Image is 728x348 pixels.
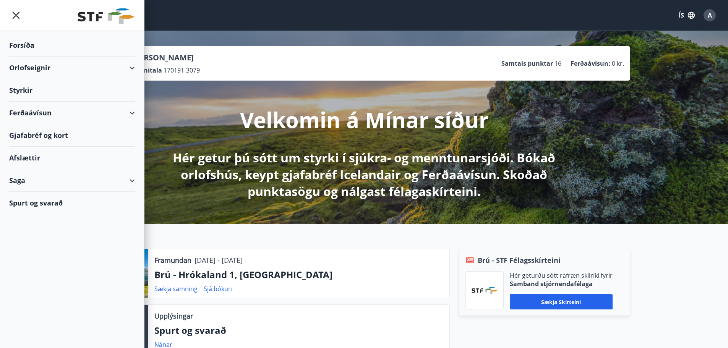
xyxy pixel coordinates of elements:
[612,59,624,68] span: 0 kr.
[9,102,135,124] div: Ferðaávísun
[472,287,498,294] img: vjCaq2fThgY3EUYqSgpjEiBg6WP39ov69hlhuPVN.png
[195,255,243,265] p: [DATE] - [DATE]
[9,192,135,214] div: Spurt og svarað
[9,147,135,169] div: Afslættir
[510,271,613,280] p: Hér geturðu sótt rafræn skilríki fyrir
[501,59,553,68] p: Samtals punktar
[164,66,200,74] span: 170191-3079
[154,285,198,293] a: Sækja samning
[132,66,162,74] p: Kennitala
[9,57,135,79] div: Orlofseignir
[555,59,561,68] span: 16
[510,294,613,309] button: Sækja skírteini
[9,169,135,192] div: Saga
[154,255,191,265] p: Framundan
[9,8,23,22] button: menu
[571,59,610,68] p: Ferðaávísun :
[78,8,135,24] img: union_logo
[510,280,613,288] p: Samband stjórnendafélaga
[9,124,135,147] div: Gjafabréf og kort
[132,52,200,63] p: [PERSON_NAME]
[674,8,699,22] button: ÍS
[154,311,193,321] p: Upplýsingar
[9,34,135,57] div: Forsíða
[162,149,566,200] p: Hér getur þú sótt um styrki í sjúkra- og menntunarsjóði. Bókað orlofshús, keypt gjafabréf Iceland...
[154,324,443,337] p: Spurt og svarað
[204,285,232,293] a: Sjá bókun
[478,255,561,265] span: Brú - STF Félagsskírteini
[240,105,488,134] p: Velkomin á Mínar síður
[154,268,443,281] p: Brú - Hrókaland 1, [GEOGRAPHIC_DATA]
[9,79,135,102] div: Styrkir
[708,11,712,19] span: A
[700,6,719,24] button: A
